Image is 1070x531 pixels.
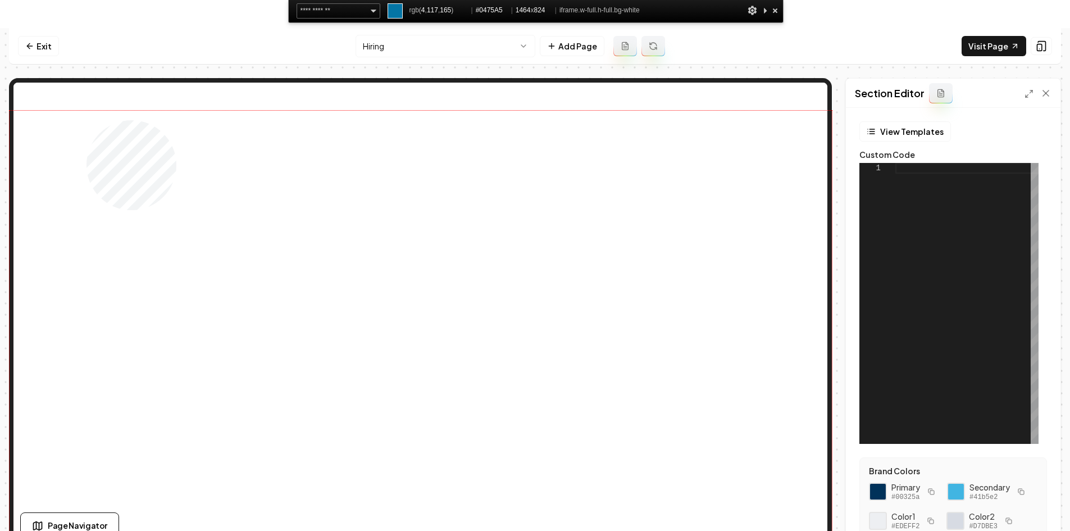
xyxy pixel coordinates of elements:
h2: Section Editor [855,85,925,101]
span: 1464 [516,6,531,14]
span: 165 [440,6,451,14]
label: Custom Code [859,151,1047,158]
span: #EDEFF2 [891,522,919,531]
div: Options [747,3,758,17]
span: | [555,6,557,14]
span: 117 [427,6,438,14]
span: #D7DBE3 [969,522,997,531]
span: #0475A5 [476,3,508,17]
span: #00325a [891,493,920,502]
span: rgb( , , ) [409,3,468,17]
span: #41b5e2 [969,493,1010,502]
div: Click to copy secondary color [947,483,965,501]
span: | [511,6,513,14]
span: Secondary [969,482,1010,493]
span: Color 1 [891,511,919,522]
span: Color 2 [969,511,997,522]
div: Close and Stop Picking [770,3,781,17]
div: Click to copy #D7DBE3 [946,512,964,530]
label: Brand Colors [869,467,1037,475]
button: Add admin section prompt [929,83,953,103]
div: 1 [859,163,881,174]
span: iframe [559,3,640,17]
div: Collapse This Panel [761,3,770,17]
button: Add Page [540,36,604,56]
button: Add admin page prompt [613,36,637,56]
div: Click to copy primary color [869,483,887,501]
span: 824 [534,6,545,14]
span: | [471,6,473,14]
div: Click to copy #EDEFF2 [869,512,887,530]
button: Regenerate page [641,36,665,56]
span: x [516,3,552,17]
button: View Templates [859,121,951,142]
a: Visit Page [962,36,1026,56]
span: .w-full.h-full.bg-white [578,6,639,14]
span: Primary [891,482,920,493]
a: Exit [18,36,59,56]
span: 4 [421,6,425,14]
